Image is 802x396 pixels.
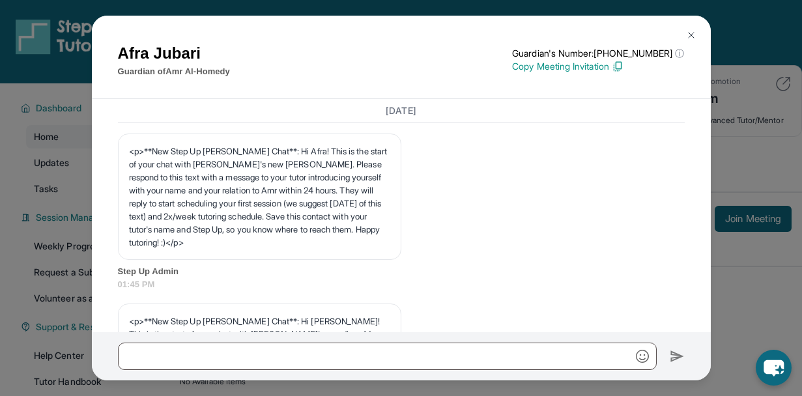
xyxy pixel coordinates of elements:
[118,265,685,278] span: Step Up Admin
[512,60,684,73] p: Copy Meeting Invitation
[512,47,684,60] p: Guardian's Number: [PHONE_NUMBER]
[670,348,685,364] img: Send icon
[756,350,792,386] button: chat-button
[612,61,623,72] img: Copy Icon
[675,47,684,60] span: ⓘ
[118,42,230,65] h1: Afra Jubari
[118,104,685,117] h3: [DATE]
[118,65,230,78] p: Guardian of Amr Al-Homedy
[118,278,685,291] span: 01:45 PM
[686,30,696,40] img: Close Icon
[129,145,390,249] p: <p>**New Step Up [PERSON_NAME] Chat**: Hi Afra! This is the start of your chat with [PERSON_NAME]...
[636,350,649,363] img: Emoji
